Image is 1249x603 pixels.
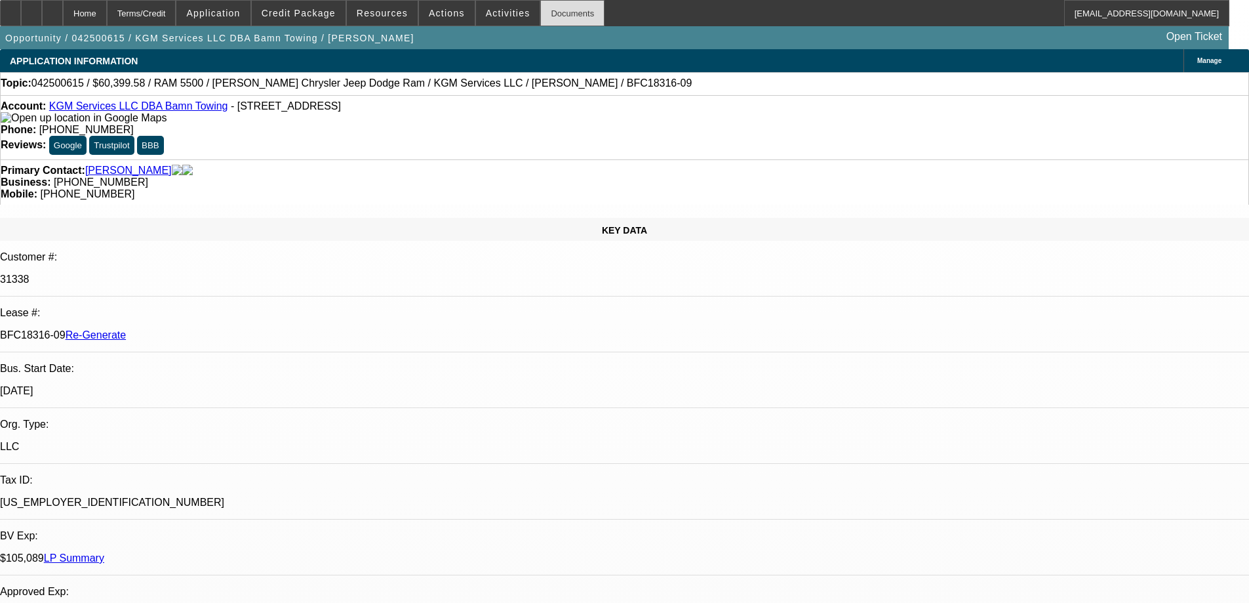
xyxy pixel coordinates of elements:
[429,8,465,18] span: Actions
[486,8,530,18] span: Activities
[476,1,540,26] button: Activities
[44,552,104,564] a: LP Summary
[1,77,31,89] strong: Topic:
[40,188,134,199] span: [PHONE_NUMBER]
[1197,57,1221,64] span: Manage
[54,177,148,188] span: [PHONE_NUMBER]
[182,165,193,177] img: linkedin-icon.png
[5,33,414,43] span: Opportunity / 042500615 / KGM Services LLC DBA Bamn Towing / [PERSON_NAME]
[347,1,418,26] button: Resources
[10,56,138,66] span: APPLICATION INFORMATION
[1,124,36,135] strong: Phone:
[419,1,475,26] button: Actions
[66,329,127,341] a: Re-Generate
[49,136,87,155] button: Google
[39,124,134,135] span: [PHONE_NUMBER]
[231,100,341,112] span: - [STREET_ADDRESS]
[176,1,250,26] button: Application
[1,177,50,188] strong: Business:
[357,8,408,18] span: Resources
[1,100,46,112] strong: Account:
[262,8,336,18] span: Credit Package
[89,136,134,155] button: Trustpilot
[1,188,37,199] strong: Mobile:
[85,165,172,177] a: [PERSON_NAME]
[172,165,182,177] img: facebook-icon.png
[602,225,647,236] span: KEY DATA
[1161,26,1227,48] a: Open Ticket
[252,1,346,26] button: Credit Package
[1,112,167,124] img: Open up location in Google Maps
[186,8,240,18] span: Application
[1,112,167,123] a: View Google Maps
[137,136,164,155] button: BBB
[1,139,46,150] strong: Reviews:
[49,100,228,112] a: KGM Services LLC DBA Bamn Towing
[31,77,692,89] span: 042500615 / $60,399.58 / RAM 5500 / [PERSON_NAME] Chrysler Jeep Dodge Ram / KGM Services LLC / [P...
[1,165,85,177] strong: Primary Contact:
